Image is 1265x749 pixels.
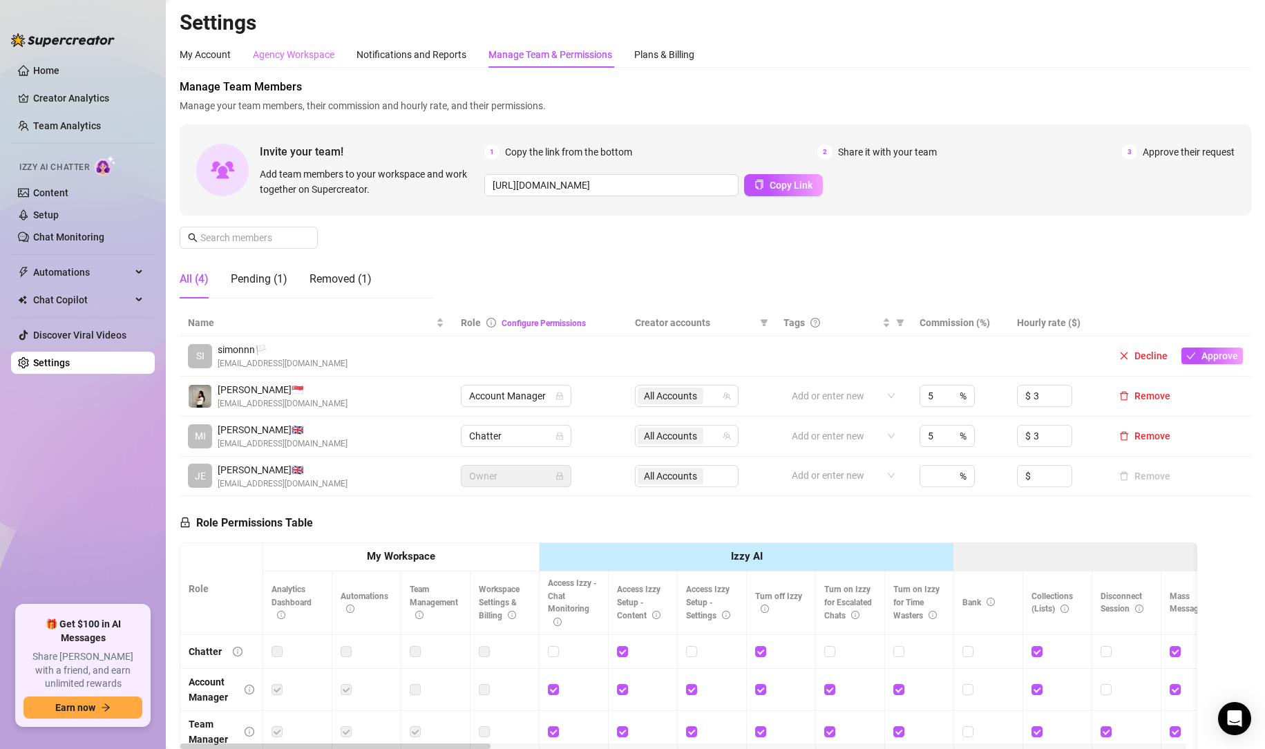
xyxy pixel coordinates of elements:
[1101,591,1143,614] span: Disconnect Session
[245,685,254,694] span: info-circle
[1181,348,1243,364] button: Approve
[810,318,820,328] span: question-circle
[553,618,562,626] span: info-circle
[180,47,231,62] div: My Account
[33,87,144,109] a: Creator Analytics
[770,180,812,191] span: Copy Link
[893,312,907,333] span: filter
[415,611,424,619] span: info-circle
[196,348,205,363] span: SI
[218,462,348,477] span: [PERSON_NAME] 🇬🇧
[410,585,458,620] span: Team Management
[486,318,496,328] span: info-circle
[218,357,348,370] span: [EMAIL_ADDRESS][DOMAIN_NAME]
[1135,605,1143,613] span: info-circle
[180,515,313,531] h5: Role Permissions Table
[310,271,372,287] div: Removed (1)
[1186,351,1196,361] span: check
[218,422,348,437] span: [PERSON_NAME] 🇬🇧
[195,468,206,484] span: JE
[1114,388,1176,404] button: Remove
[189,644,222,659] div: Chatter
[200,230,298,245] input: Search members
[233,647,242,656] span: info-circle
[1009,310,1105,336] th: Hourly rate ($)
[1119,431,1129,441] span: delete
[195,428,206,444] span: MI
[929,611,937,619] span: info-circle
[851,611,859,619] span: info-circle
[1031,591,1073,614] span: Collections (Lists)
[896,319,904,327] span: filter
[638,388,703,404] span: All Accounts
[18,295,27,305] img: Chat Copilot
[555,472,564,480] span: lock
[1119,391,1129,401] span: delete
[1060,605,1069,613] span: info-circle
[33,209,59,220] a: Setup
[484,144,500,160] span: 1
[1134,350,1168,361] span: Decline
[1114,348,1173,364] button: Decline
[189,674,234,705] div: Account Manager
[652,611,660,619] span: info-circle
[1114,428,1176,444] button: Remove
[33,357,70,368] a: Settings
[893,585,940,620] span: Turn on Izzy for Time Wasters
[189,717,234,747] div: Team Manager
[723,432,731,440] span: team
[218,342,348,357] span: simonnn 🏳️
[469,466,563,486] span: Owner
[1134,390,1170,401] span: Remove
[634,47,694,62] div: Plans & Billing
[341,591,388,614] span: Automations
[1201,350,1238,361] span: Approve
[23,618,142,645] span: 🎁 Get $100 in AI Messages
[508,611,516,619] span: info-circle
[188,315,433,330] span: Name
[723,392,731,400] span: team
[180,543,263,635] th: Role
[502,319,586,328] a: Configure Permissions
[1122,144,1137,160] span: 3
[188,233,198,243] span: search
[555,432,564,440] span: lock
[488,47,612,62] div: Manage Team & Permissions
[218,477,348,491] span: [EMAIL_ADDRESS][DOMAIN_NAME]
[817,144,833,160] span: 2
[33,261,131,283] span: Automations
[33,120,101,131] a: Team Analytics
[180,79,1251,95] span: Manage Team Members
[260,167,479,197] span: Add team members to your workspace and work together on Supercreator.
[962,598,995,607] span: Bank
[824,585,872,620] span: Turn on Izzy for Escalated Chats
[1119,351,1129,361] span: close
[617,585,660,620] span: Access Izzy Setup - Content
[95,155,116,176] img: AI Chatter
[731,550,763,562] strong: Izzy AI
[783,315,805,330] span: Tags
[260,143,484,160] span: Invite your team!
[180,271,209,287] div: All (4)
[253,47,334,62] div: Agency Workspace
[469,386,563,406] span: Account Manager
[218,382,348,397] span: [PERSON_NAME] 🇸🇬
[686,585,730,620] span: Access Izzy Setup - Settings
[1143,144,1235,160] span: Approve their request
[1134,430,1170,442] span: Remove
[33,65,59,76] a: Home
[1218,702,1251,735] div: Open Intercom Messenger
[635,315,755,330] span: Creator accounts
[911,310,1008,336] th: Commission (%)
[33,187,68,198] a: Content
[987,598,995,606] span: info-circle
[760,319,768,327] span: filter
[548,578,597,627] span: Access Izzy - Chat Monitoring
[180,310,453,336] th: Name
[272,585,312,620] span: Analytics Dashboard
[33,330,126,341] a: Discover Viral Videos
[505,144,632,160] span: Copy the link from the bottom
[101,703,111,712] span: arrow-right
[180,98,1251,113] span: Manage your team members, their commission and hourly rate, and their permissions.
[461,317,481,328] span: Role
